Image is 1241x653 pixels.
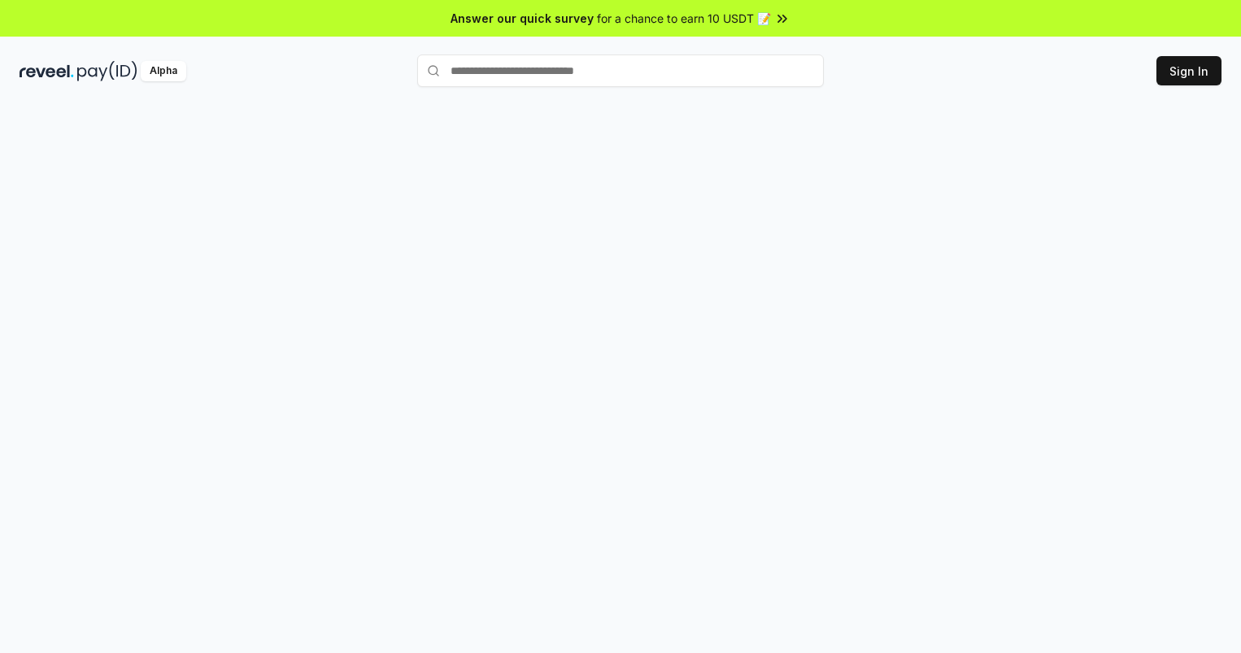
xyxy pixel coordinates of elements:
div: Alpha [141,61,186,81]
img: reveel_dark [20,61,74,81]
button: Sign In [1156,56,1221,85]
img: pay_id [77,61,137,81]
span: Answer our quick survey [451,10,594,27]
span: for a chance to earn 10 USDT 📝 [597,10,771,27]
